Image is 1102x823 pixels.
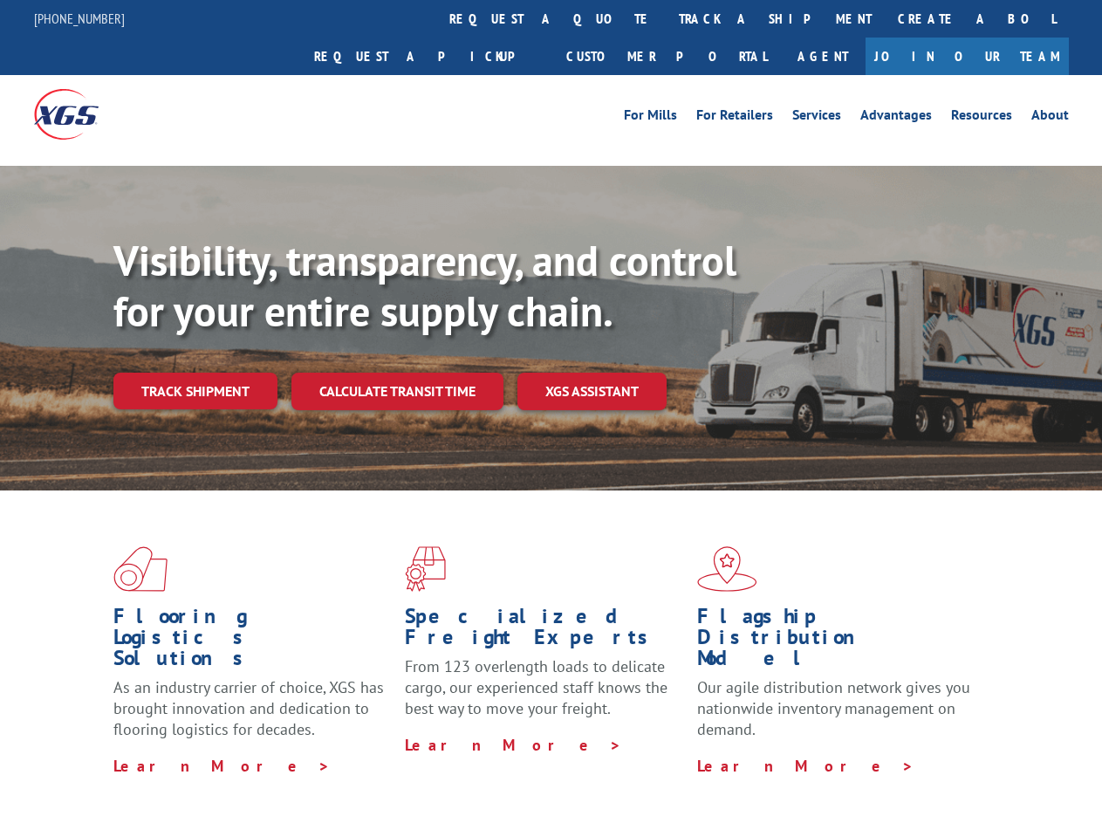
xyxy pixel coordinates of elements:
[697,546,757,592] img: xgs-icon-flagship-distribution-model-red
[405,546,446,592] img: xgs-icon-focused-on-flooring-red
[697,606,975,677] h1: Flagship Distribution Model
[697,677,970,739] span: Our agile distribution network gives you nationwide inventory management on demand.
[405,606,683,656] h1: Specialized Freight Experts
[696,108,773,127] a: For Retailers
[624,108,677,127] a: For Mills
[780,38,866,75] a: Agent
[405,735,622,755] a: Learn More >
[113,546,168,592] img: xgs-icon-total-supply-chain-intelligence-red
[113,373,277,409] a: Track shipment
[405,656,683,734] p: From 123 overlength loads to delicate cargo, our experienced staff knows the best way to move you...
[860,108,932,127] a: Advantages
[792,108,841,127] a: Services
[34,10,125,27] a: [PHONE_NUMBER]
[113,756,331,776] a: Learn More >
[866,38,1069,75] a: Join Our Team
[301,38,553,75] a: Request a pickup
[517,373,667,410] a: XGS ASSISTANT
[697,756,914,776] a: Learn More >
[113,233,736,338] b: Visibility, transparency, and control for your entire supply chain.
[113,606,392,677] h1: Flooring Logistics Solutions
[291,373,503,410] a: Calculate transit time
[113,677,384,739] span: As an industry carrier of choice, XGS has brought innovation and dedication to flooring logistics...
[951,108,1012,127] a: Resources
[553,38,780,75] a: Customer Portal
[1031,108,1069,127] a: About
